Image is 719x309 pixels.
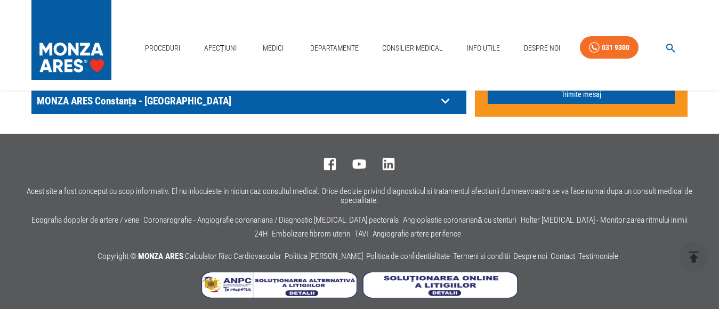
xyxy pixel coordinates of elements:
[285,251,363,261] a: Politica [PERSON_NAME]
[138,251,183,261] span: MONZA ARES
[256,37,290,59] a: Medici
[98,250,621,264] p: Copyright ©
[679,242,708,272] button: delete
[201,290,362,300] a: Soluționarea Alternativă a Litigiilor
[551,251,575,261] a: Contact
[403,215,516,225] a: Angioplastie coronariană cu stenturi
[366,251,450,261] a: Politica de confidentialitate
[378,37,447,59] a: Consilier Medical
[578,251,618,261] a: Testimoniale
[34,93,437,109] p: MONZA ARES Constanța - [GEOGRAPHIC_DATA]
[520,37,564,59] a: Despre Noi
[354,229,368,239] a: TAVI
[31,215,139,225] a: Ecografia doppler de artere / vene
[602,41,629,54] div: 031 9300
[201,272,357,298] img: Soluționarea Alternativă a Litigiilor
[200,37,241,59] a: Afecțiuni
[488,84,675,104] button: Trimite mesaj
[362,290,518,300] a: Soluționarea online a litigiilor
[143,215,399,225] a: Coronarografie - Angiografie coronariana / Diagnostic [MEDICAL_DATA] pectorala
[306,37,363,59] a: Departamente
[362,272,518,298] img: Soluționarea online a litigiilor
[580,36,639,59] a: 031 9300
[254,215,688,239] a: Holter [MEDICAL_DATA] - Monitorizarea ritmului inimii 24H
[141,37,184,59] a: Proceduri
[185,251,281,261] a: Calculator Risc Cardiovascular
[453,251,510,261] a: Termeni si conditii
[31,88,466,114] div: MONZA ARES Constanța - [GEOGRAPHIC_DATA]
[272,229,350,239] a: Embolizare fibrom uterin
[373,229,461,239] a: Angiografie artere periferice
[463,37,504,59] a: Info Utile
[513,251,547,261] a: Despre noi
[13,187,706,205] p: Acest site a fost conceput cu scop informativ. El nu inlocuieste in niciun caz consultul medical....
